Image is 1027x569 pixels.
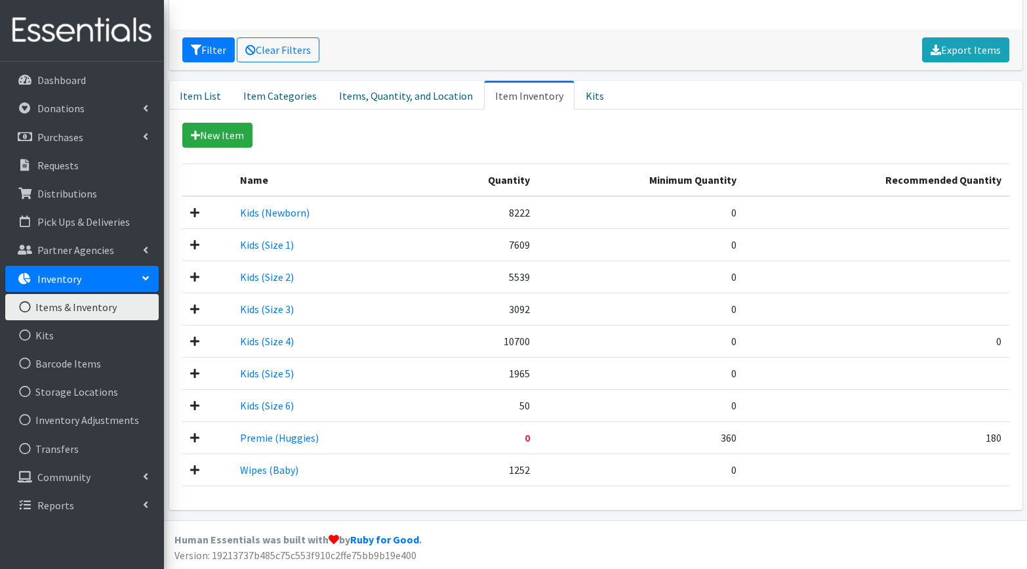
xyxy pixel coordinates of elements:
[37,471,91,484] p: Community
[5,294,159,320] a: Items & Inventory
[574,81,615,110] a: Kits
[538,453,744,486] td: 0
[350,533,419,546] a: Ruby for Good
[538,325,744,357] td: 0
[328,81,484,110] a: Items, Quantity, and Location
[5,152,159,179] a: Requests
[422,453,538,486] td: 1252
[37,499,74,512] p: Reports
[538,163,744,196] th: Minimum Quantity
[37,187,97,200] p: Distributions
[422,421,538,453] td: 0
[538,261,744,293] td: 0
[538,293,744,325] td: 0
[237,37,319,62] a: Clear Filters
[169,81,232,110] a: Item List
[5,350,159,377] a: Barcode Items
[422,196,538,229] td: 8222
[422,261,538,293] td: 5539
[5,209,159,235] a: Pick Ups & Deliveries
[232,81,328,110] a: Item Categories
[5,436,159,462] a: Transfers
[5,180,159,207] a: Distributions
[182,123,252,148] a: New Item
[538,196,744,229] td: 0
[422,357,538,389] td: 1965
[5,67,159,93] a: Dashboard
[744,163,1009,196] th: Recommended Quantity
[240,463,298,476] a: Wipes (Baby)
[5,407,159,433] a: Inventory Adjustments
[538,357,744,389] td: 0
[422,325,538,357] td: 10700
[5,379,159,405] a: Storage Locations
[37,243,114,257] p: Partner Agencies
[174,549,416,562] span: Version: 19213737b485c75c553f910c2ffe75bb9b19e400
[240,238,294,251] a: Kids (Size 1)
[422,228,538,261] td: 7609
[5,492,159,518] a: Reports
[240,335,294,348] a: Kids (Size 4)
[37,215,130,228] p: Pick Ups & Deliveries
[5,464,159,490] a: Community
[182,37,235,62] button: Filter
[5,266,159,292] a: Inventory
[538,389,744,421] td: 0
[422,293,538,325] td: 3092
[240,270,294,284] a: Kids (Size 2)
[37,131,83,144] p: Purchases
[240,431,319,444] a: Premie (Huggies)
[5,95,159,121] a: Donations
[538,228,744,261] td: 0
[174,533,422,546] strong: Human Essentials was built with by .
[240,367,294,380] a: Kids (Size 5)
[538,421,744,453] td: 360
[5,322,159,348] a: Kits
[37,74,86,87] p: Dashboard
[5,237,159,263] a: Partner Agencies
[422,389,538,421] td: 50
[240,303,294,316] a: Kids (Size 3)
[922,37,1009,62] a: Export Items
[5,124,159,150] a: Purchases
[232,163,422,196] th: Name
[37,159,79,172] p: Requests
[422,163,538,196] th: Quantity
[37,102,85,115] p: Donations
[744,421,1009,453] td: 180
[744,325,1009,357] td: 0
[484,81,574,110] a: Item Inventory
[240,206,310,219] a: Kids (Newborn)
[37,272,81,285] p: Inventory
[240,399,294,412] a: Kids (Size 6)
[5,9,159,53] img: HumanEssentials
